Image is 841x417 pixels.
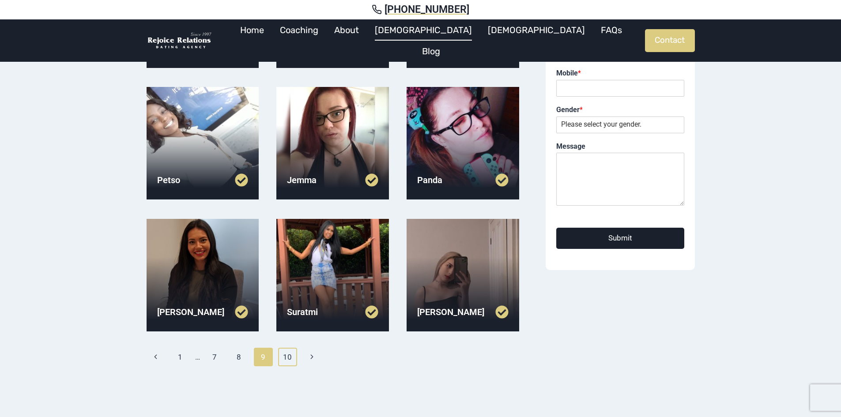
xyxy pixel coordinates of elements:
[593,19,630,41] a: FAQs
[205,348,224,366] a: 7
[147,348,520,366] nav: Page navigation
[278,348,297,366] a: 10
[367,19,480,41] a: [DEMOGRAPHIC_DATA]
[254,348,273,366] span: 9
[480,19,593,41] a: [DEMOGRAPHIC_DATA]
[414,41,448,62] a: Blog
[326,19,367,41] a: About
[556,69,684,78] label: Mobile
[272,19,326,41] a: Coaching
[147,32,213,50] img: Rejoice Relations
[556,142,684,151] label: Message
[645,29,695,52] a: Contact
[556,228,684,248] button: Submit
[171,348,190,366] a: 1
[232,19,272,41] a: Home
[11,4,830,16] a: [PHONE_NUMBER]
[217,19,645,62] nav: Primary Navigation
[385,4,469,16] span: [PHONE_NUMBER]
[556,105,684,115] label: Gender
[230,348,249,366] a: 8
[195,349,200,365] span: …
[556,80,684,97] input: Mobile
